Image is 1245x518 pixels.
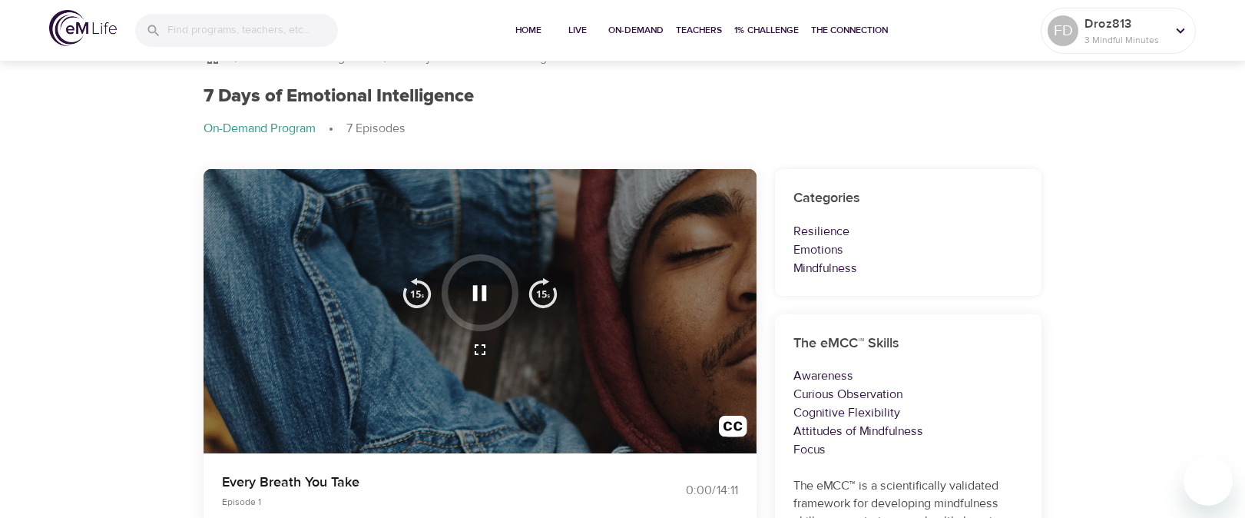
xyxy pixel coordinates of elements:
p: Emotions [793,241,1024,259]
p: Cognitive Flexibility [793,403,1024,422]
p: Resilience [793,222,1024,241]
p: 3 Mindful Minutes [1084,33,1166,47]
p: On-Demand Program [204,120,316,138]
nav: breadcrumb [204,120,1042,138]
p: Awareness [793,367,1024,385]
span: 1% Challenge [734,22,799,38]
img: 15s_prev.svg [402,277,432,308]
div: 0:00 / 14:11 [623,482,738,500]
h1: 7 Days of Emotional Intelligence [204,85,474,108]
span: Home [510,22,547,38]
img: open_caption.svg [719,416,747,444]
span: On-Demand [608,22,664,38]
p: Mindfulness [793,259,1024,277]
p: Every Breath You Take [222,472,604,493]
button: Transcript/Closed Captions (c) [710,407,757,453]
img: 15s_next.svg [528,277,558,308]
p: Focus [793,440,1024,459]
div: FD [1048,15,1078,46]
img: logo [49,10,117,46]
p: Droz813 [1084,15,1166,33]
h6: Categories [793,188,1024,210]
span: Teachers [676,22,722,38]
p: Episode 1 [222,495,604,509]
span: The Connection [811,22,888,38]
p: 7 Episodes [346,120,406,138]
span: Live [559,22,596,38]
h6: The eMCC™ Skills [793,333,1024,355]
p: Curious Observation [793,385,1024,403]
p: Attitudes of Mindfulness [793,422,1024,440]
input: Find programs, teachers, etc... [167,14,338,47]
iframe: Button to launch messaging window [1184,457,1233,506]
